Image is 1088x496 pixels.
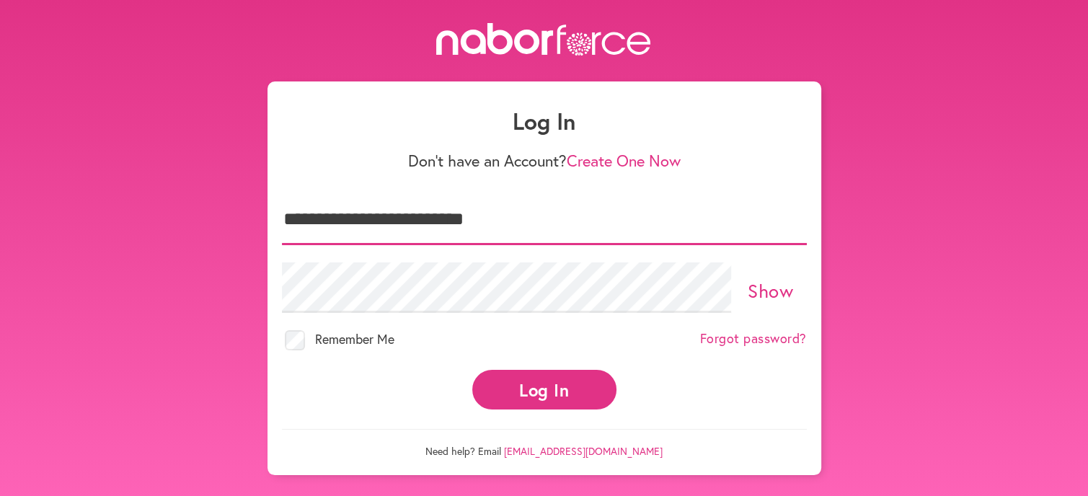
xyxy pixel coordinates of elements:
a: Forgot password? [700,331,807,347]
span: Remember Me [315,330,394,347]
p: Don't have an Account? [282,151,807,170]
button: Log In [472,370,616,409]
h1: Log In [282,107,807,135]
a: [EMAIL_ADDRESS][DOMAIN_NAME] [504,444,663,458]
a: Show [748,278,793,303]
p: Need help? Email [282,429,807,458]
a: Create One Now [567,150,681,171]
